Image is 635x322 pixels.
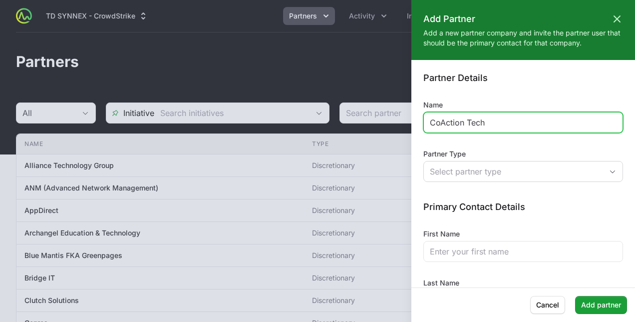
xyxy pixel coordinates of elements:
label: First Name [423,229,460,239]
h3: Partner Details [423,72,623,84]
span: Cancel [536,299,559,311]
button: Select partner type [424,161,623,181]
p: Add a new partner company and invite the partner user that should be the primary contact for that... [423,28,623,48]
h2: Add Partner [423,12,475,26]
input: Enter your first name [430,245,617,257]
div: Select partner type [430,165,603,177]
h3: Primary Contact Details [423,201,623,213]
span: Add partner [581,299,621,311]
label: Partner Type [423,149,623,159]
input: Enter partner name [430,116,617,128]
label: Last Name [423,278,459,288]
button: Cancel [530,296,565,314]
button: Add partner [575,296,627,314]
label: Name [423,100,443,110]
